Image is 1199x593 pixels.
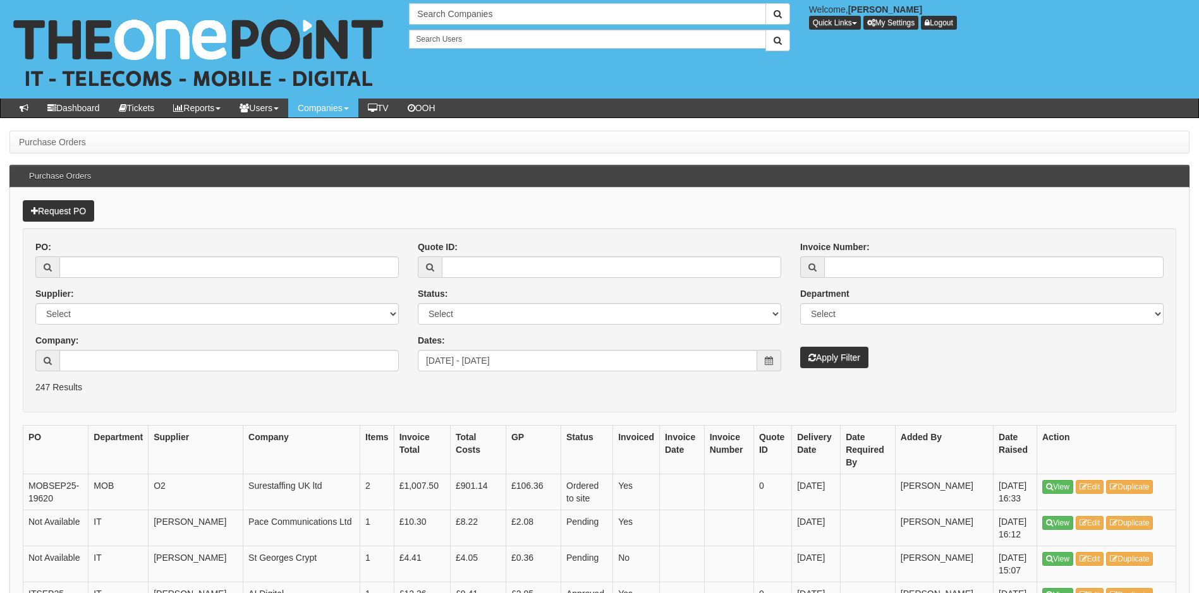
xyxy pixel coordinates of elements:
[753,426,791,474] th: Quote ID
[409,3,765,25] input: Search Companies
[704,426,753,474] th: Invoice Number
[753,474,791,510] td: 0
[1042,480,1073,494] a: View
[994,474,1037,510] td: [DATE] 16:33
[451,510,506,546] td: £8.22
[1106,552,1153,566] a: Duplicate
[841,426,896,474] th: Date Required By
[613,510,660,546] td: Yes
[451,474,506,510] td: £901.14
[88,426,149,474] th: Department
[1106,516,1153,530] a: Duplicate
[451,546,506,582] td: £4.05
[394,474,450,510] td: £1,007.50
[360,510,394,546] td: 1
[921,16,957,30] a: Logout
[88,546,149,582] td: IT
[800,287,849,300] label: Department
[35,381,1164,393] p: 247 Results
[358,99,398,117] a: TV
[863,16,919,30] a: My Settings
[394,510,450,546] td: £10.30
[613,546,660,582] td: No
[792,426,841,474] th: Delivery Date
[792,546,841,582] td: [DATE]
[23,510,88,546] td: Not Available
[895,426,993,474] th: Added By
[394,426,450,474] th: Invoice Total
[164,99,230,117] a: Reports
[243,510,360,546] td: Pace Communications Ltd
[360,546,394,582] td: 1
[809,16,861,30] button: Quick Links
[288,99,358,117] a: Companies
[1076,516,1104,530] a: Edit
[792,510,841,546] td: [DATE]
[243,474,360,510] td: Surestaffing UK ltd
[394,546,450,582] td: £4.41
[994,546,1037,582] td: [DATE] 15:07
[800,3,1199,30] div: Welcome,
[35,241,51,253] label: PO:
[561,474,613,510] td: Ordered to site
[613,426,660,474] th: Invoiced
[409,30,765,49] input: Search Users
[149,474,243,510] td: O2
[88,510,149,546] td: IT
[506,510,561,546] td: £2.08
[1042,552,1073,566] a: View
[149,510,243,546] td: [PERSON_NAME]
[1042,516,1073,530] a: View
[23,474,88,510] td: MOBSEP25-19620
[895,474,993,510] td: [PERSON_NAME]
[360,474,394,510] td: 2
[149,546,243,582] td: [PERSON_NAME]
[792,474,841,510] td: [DATE]
[613,474,660,510] td: Yes
[800,347,868,368] button: Apply Filter
[561,546,613,582] td: Pending
[994,510,1037,546] td: [DATE] 16:12
[19,136,86,148] li: Purchase Orders
[895,546,993,582] td: [PERSON_NAME]
[659,426,704,474] th: Invoice Date
[418,334,445,347] label: Dates:
[23,165,97,187] h3: Purchase Orders
[451,426,506,474] th: Total Costs
[23,546,88,582] td: Not Available
[88,474,149,510] td: MOB
[848,4,922,15] b: [PERSON_NAME]
[506,474,561,510] td: £106.36
[35,287,74,300] label: Supplier:
[1076,552,1104,566] a: Edit
[418,287,447,300] label: Status:
[1076,480,1104,494] a: Edit
[506,546,561,582] td: £0.36
[360,426,394,474] th: Items
[561,426,613,474] th: Status
[561,510,613,546] td: Pending
[506,426,561,474] th: GP
[243,426,360,474] th: Company
[35,334,78,347] label: Company:
[398,99,445,117] a: OOH
[109,99,164,117] a: Tickets
[230,99,288,117] a: Users
[149,426,243,474] th: Supplier
[23,200,94,222] a: Request PO
[895,510,993,546] td: [PERSON_NAME]
[1106,480,1153,494] a: Duplicate
[23,426,88,474] th: PO
[243,546,360,582] td: St Georges Crypt
[38,99,109,117] a: Dashboard
[1037,426,1176,474] th: Action
[418,241,458,253] label: Quote ID:
[994,426,1037,474] th: Date Raised
[800,241,870,253] label: Invoice Number:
